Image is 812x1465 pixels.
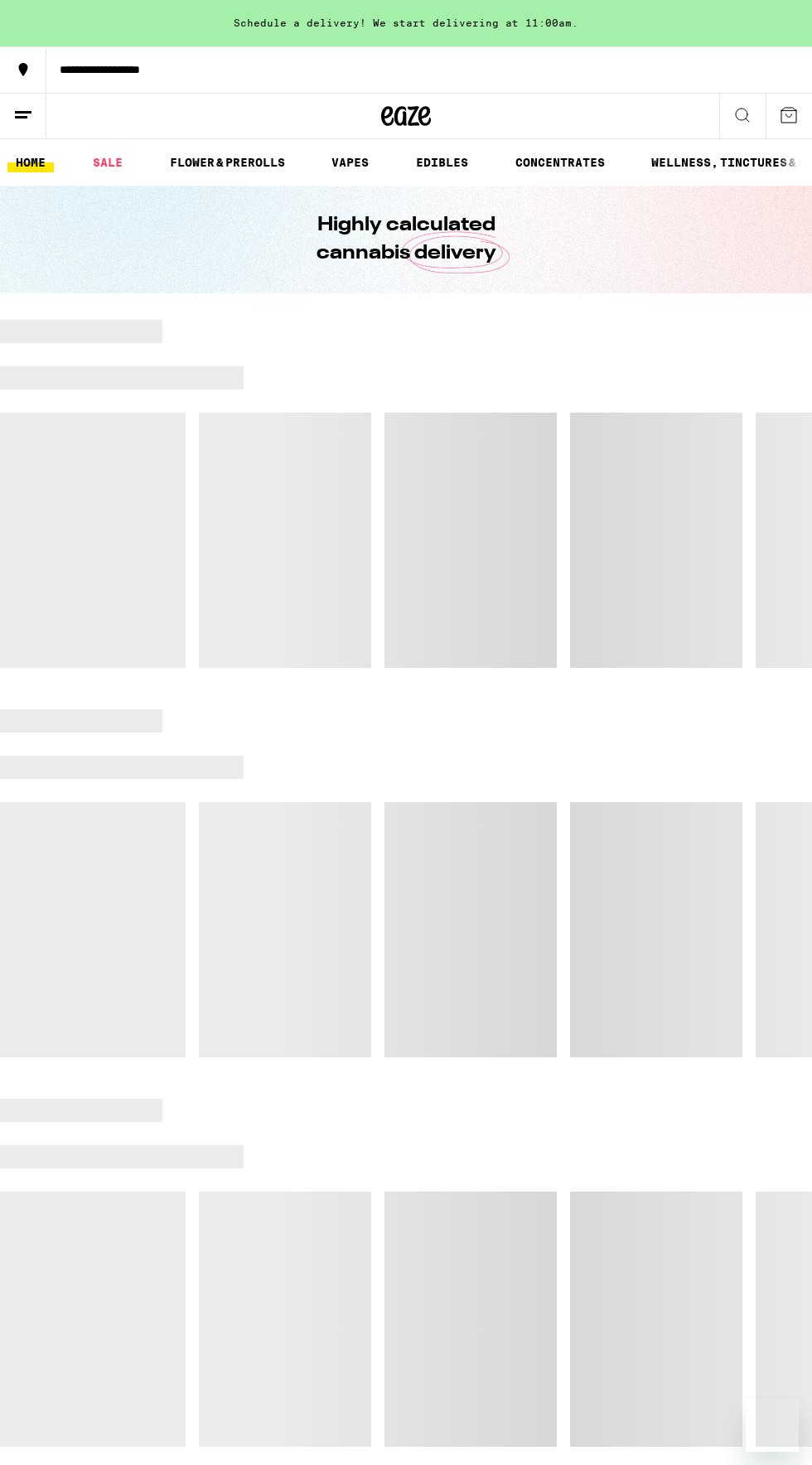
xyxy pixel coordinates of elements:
[7,152,54,172] a: HOME
[162,152,293,172] a: FLOWER & PREROLLS
[269,211,543,268] h1: Highly calculated cannabis delivery
[507,152,613,172] a: CONCENTRATES
[408,152,476,172] a: EDIBLES
[746,1399,799,1452] iframe: Button to launch messaging window
[85,152,131,172] a: SALE
[323,152,377,172] a: VAPES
